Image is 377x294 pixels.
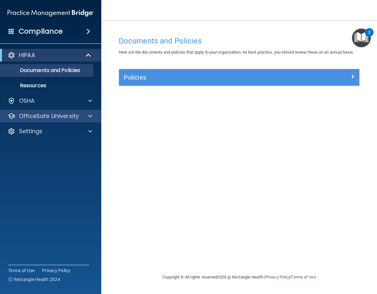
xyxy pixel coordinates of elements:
[8,51,92,59] a: HIPAA
[19,51,35,59] p: HIPAA
[352,29,371,47] button: Open Resource Center, 2 new notifications
[19,112,79,120] p: OfficeSafe University
[4,67,91,74] p: Documents and Policies
[42,267,71,274] a: Privacy Policy
[8,97,92,105] a: OSHA
[19,127,42,135] p: Settings
[119,50,354,55] span: Here are the documents and policies that apply to your organization. As best practice, you should...
[119,37,360,45] h4: Documents and Policies
[8,267,35,274] a: Terms of Use
[8,276,60,283] span: Ⓒ Rectangle Health 2024
[291,275,316,279] a: Terms of Use
[19,27,63,36] h4: Compliance
[265,275,290,279] a: Privacy Policy
[124,72,355,82] a: Policies
[124,267,355,287] div: Copyright © All rights reserved 2025 @ Rectangle Health | |
[8,112,92,120] a: OfficeSafe University
[124,74,294,81] h5: Policies
[4,82,91,89] p: Resources
[368,32,370,41] div: 2
[8,7,94,19] img: PMB logo
[8,127,92,135] a: Settings
[19,97,35,105] p: OSHA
